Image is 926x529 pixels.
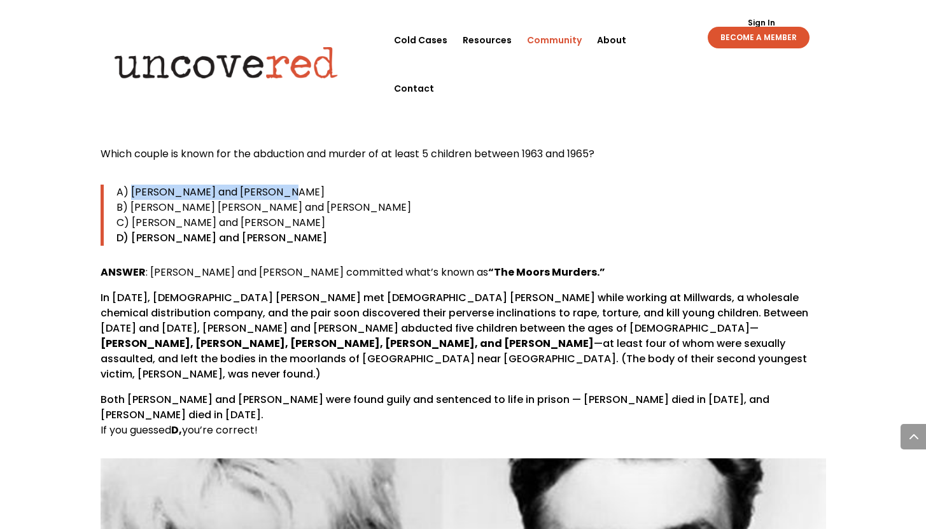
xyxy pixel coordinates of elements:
[101,392,826,438] p: Both [PERSON_NAME] and [PERSON_NAME] were found guily and sentenced to life in prison — [PERSON_N...
[394,16,447,64] a: Cold Cases
[597,16,626,64] a: About
[171,423,182,437] strong: D,
[488,265,605,279] strong: “The Moors Murders.”
[708,27,810,48] a: BECOME A MEMBER
[101,336,594,351] strong: [PERSON_NAME], [PERSON_NAME], [PERSON_NAME], [PERSON_NAME], and [PERSON_NAME]
[463,16,512,64] a: Resources
[116,215,325,230] span: C) [PERSON_NAME] and [PERSON_NAME]
[101,265,488,279] span: : [PERSON_NAME] and [PERSON_NAME] committed what’s known as
[101,423,258,437] span: If you guessed you’re correct!
[116,230,826,246] p: D) [PERSON_NAME] and [PERSON_NAME]
[741,19,782,27] a: Sign In
[104,38,349,87] img: Uncovered logo
[101,290,826,392] p: In [DATE], [DEMOGRAPHIC_DATA] [PERSON_NAME] met [DEMOGRAPHIC_DATA] [PERSON_NAME] while working at...
[527,16,582,64] a: Community
[101,265,146,279] strong: ANSWER
[394,64,434,113] a: Contact
[116,200,411,215] span: B) [PERSON_NAME] [PERSON_NAME] and [PERSON_NAME]
[101,146,594,161] span: Which couple is known for the abduction and murder of at least 5 children between 1963 and 1965?
[116,185,325,199] span: A) [PERSON_NAME] and [PERSON_NAME]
